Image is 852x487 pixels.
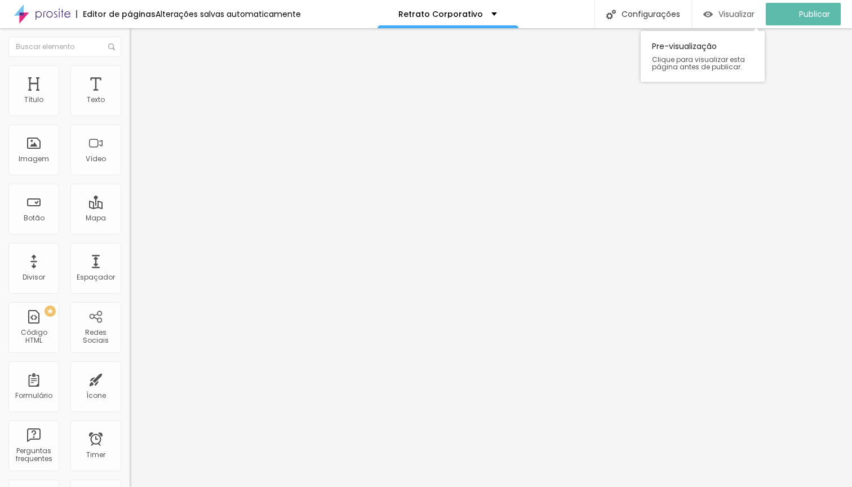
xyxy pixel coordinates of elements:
[692,3,766,25] button: Visualizar
[23,273,45,281] div: Divisor
[86,392,106,400] div: Ícone
[86,155,106,163] div: Vídeo
[641,31,765,82] div: Pre-visualização
[24,214,45,222] div: Botão
[19,155,49,163] div: Imagem
[606,10,616,19] img: Icone
[11,329,56,345] div: Código HTML
[15,392,52,400] div: Formulário
[398,10,483,18] p: Retrato Corporativo
[86,214,106,222] div: Mapa
[799,10,830,19] span: Publicar
[8,37,121,57] input: Buscar elemento
[87,96,105,104] div: Texto
[652,56,753,70] span: Clique para visualizar esta página antes de publicar.
[130,28,852,487] iframe: Editor
[718,10,755,19] span: Visualizar
[77,273,115,281] div: Espaçador
[156,10,301,18] div: Alterações salvas automaticamente
[703,10,713,19] img: view-1.svg
[76,10,156,18] div: Editor de páginas
[24,96,43,104] div: Título
[766,3,841,25] button: Publicar
[108,43,115,50] img: Icone
[73,329,118,345] div: Redes Sociais
[11,447,56,463] div: Perguntas frequentes
[86,451,105,459] div: Timer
